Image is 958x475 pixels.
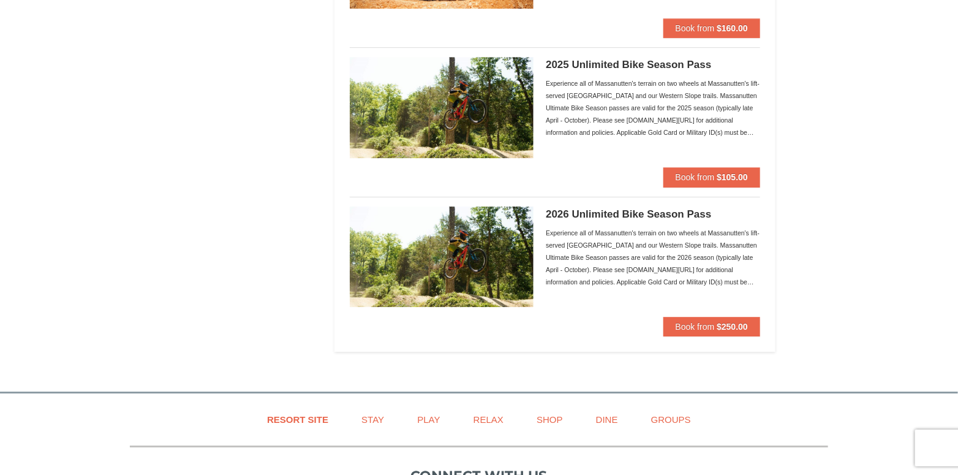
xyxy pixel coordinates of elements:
[458,406,519,433] a: Relax
[676,172,715,182] span: Book from
[521,406,578,433] a: Shop
[350,207,534,307] img: 6619937-216-a1d058a1.jpg
[663,167,760,187] button: Book from $105.00
[676,23,715,33] span: Book from
[402,406,455,433] a: Play
[581,406,633,433] a: Dine
[676,322,715,332] span: Book from
[546,59,760,71] h5: 2025 Unlimited Bike Season Pass
[346,406,399,433] a: Stay
[546,77,760,139] div: Experience all of Massanutten's terrain on two wheels at Massanutten's lift-served [GEOGRAPHIC_DA...
[717,172,748,182] strong: $105.00
[546,208,760,221] h5: 2026 Unlimited Bike Season Pass
[546,227,760,288] div: Experience all of Massanutten's terrain on two wheels at Massanutten's lift-served [GEOGRAPHIC_DA...
[350,57,534,158] img: 6619937-192-d2455562.jpg
[663,18,760,38] button: Book from $160.00
[636,406,706,433] a: Groups
[663,317,760,336] button: Book from $250.00
[717,322,748,332] strong: $250.00
[252,406,344,433] a: Resort Site
[717,23,748,33] strong: $160.00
